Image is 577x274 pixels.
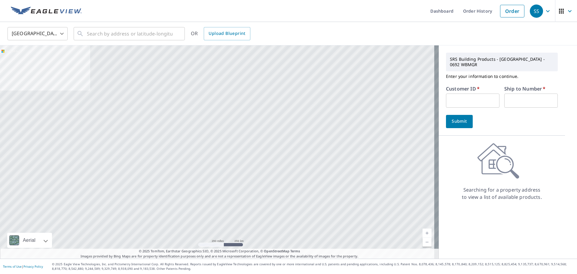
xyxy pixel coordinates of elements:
[23,264,43,269] a: Privacy Policy
[7,233,52,248] div: Aerial
[8,25,68,42] div: [GEOGRAPHIC_DATA]
[423,229,432,238] a: Current Level 5, Zoom In
[451,118,468,125] span: Submit
[462,186,542,201] p: Searching for a property address to view a list of available products.
[204,27,250,40] a: Upload Blueprint
[446,71,558,82] p: Enter your information to continue.
[209,30,245,37] span: Upload Blueprint
[500,5,524,17] a: Order
[290,249,300,253] a: Terms
[21,233,37,248] div: Aerial
[11,7,82,16] img: EV Logo
[504,86,545,91] label: Ship to Number
[446,115,473,128] button: Submit
[264,249,289,253] a: OpenStreetMap
[447,54,556,70] p: SRS Building Products - [GEOGRAPHIC_DATA] - 0692 WBMGR
[446,86,480,91] label: Customer ID
[3,264,22,269] a: Terms of Use
[3,265,43,268] p: |
[530,5,543,18] div: SS
[423,238,432,247] a: Current Level 5, Zoom Out
[87,25,172,42] input: Search by address or latitude-longitude
[139,249,300,254] span: © 2025 TomTom, Earthstar Geographics SIO, © 2025 Microsoft Corporation, ©
[52,262,574,271] p: © 2025 Eagle View Technologies, Inc. and Pictometry International Corp. All Rights Reserved. Repo...
[191,27,250,40] div: OR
